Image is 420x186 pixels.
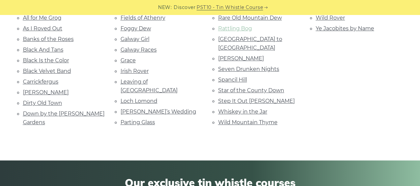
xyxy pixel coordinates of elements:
a: PST10 - Tin Whistle Course [197,4,263,11]
a: [PERSON_NAME] [218,55,264,62]
a: Spancil Hill [218,77,247,83]
a: Seven Drunken Nights [218,66,279,72]
a: Down by the [PERSON_NAME] Gardens [23,110,105,125]
a: Step It Out [PERSON_NAME] [218,98,295,104]
a: Black Is the Color [23,57,69,64]
a: As I Roved Out [23,25,62,32]
a: Dirty Old Town [23,100,62,106]
a: All for Me Grog [23,15,61,21]
a: Leaving of [GEOGRAPHIC_DATA] [121,79,178,93]
a: Rare Old Mountain Dew [218,15,282,21]
span: Discover [174,4,196,11]
a: [PERSON_NAME] [23,89,69,95]
a: [GEOGRAPHIC_DATA] to [GEOGRAPHIC_DATA] [218,36,282,51]
a: Fields of Athenry [121,15,165,21]
a: Ye Jacobites by Name [316,25,374,32]
a: Foggy Dew [121,25,151,32]
a: Galway Girl [121,36,149,42]
a: Grace [121,57,136,64]
a: [PERSON_NAME]’s Wedding [121,108,196,115]
a: Galway Races [121,47,157,53]
a: Rattling Bog [218,25,252,32]
a: Carrickfergus [23,79,58,85]
a: Banks of the Roses [23,36,74,42]
a: Loch Lomond [121,98,157,104]
a: Wild Rover [316,15,345,21]
span: NEW: [158,4,172,11]
a: Irish Rover [121,68,149,74]
a: Star of the County Down [218,87,284,93]
a: Black Velvet Band [23,68,71,74]
a: Whiskey in the Jar [218,108,267,115]
a: Parting Glass [121,119,155,125]
a: Black And Tans [23,47,63,53]
a: Wild Mountain Thyme [218,119,278,125]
